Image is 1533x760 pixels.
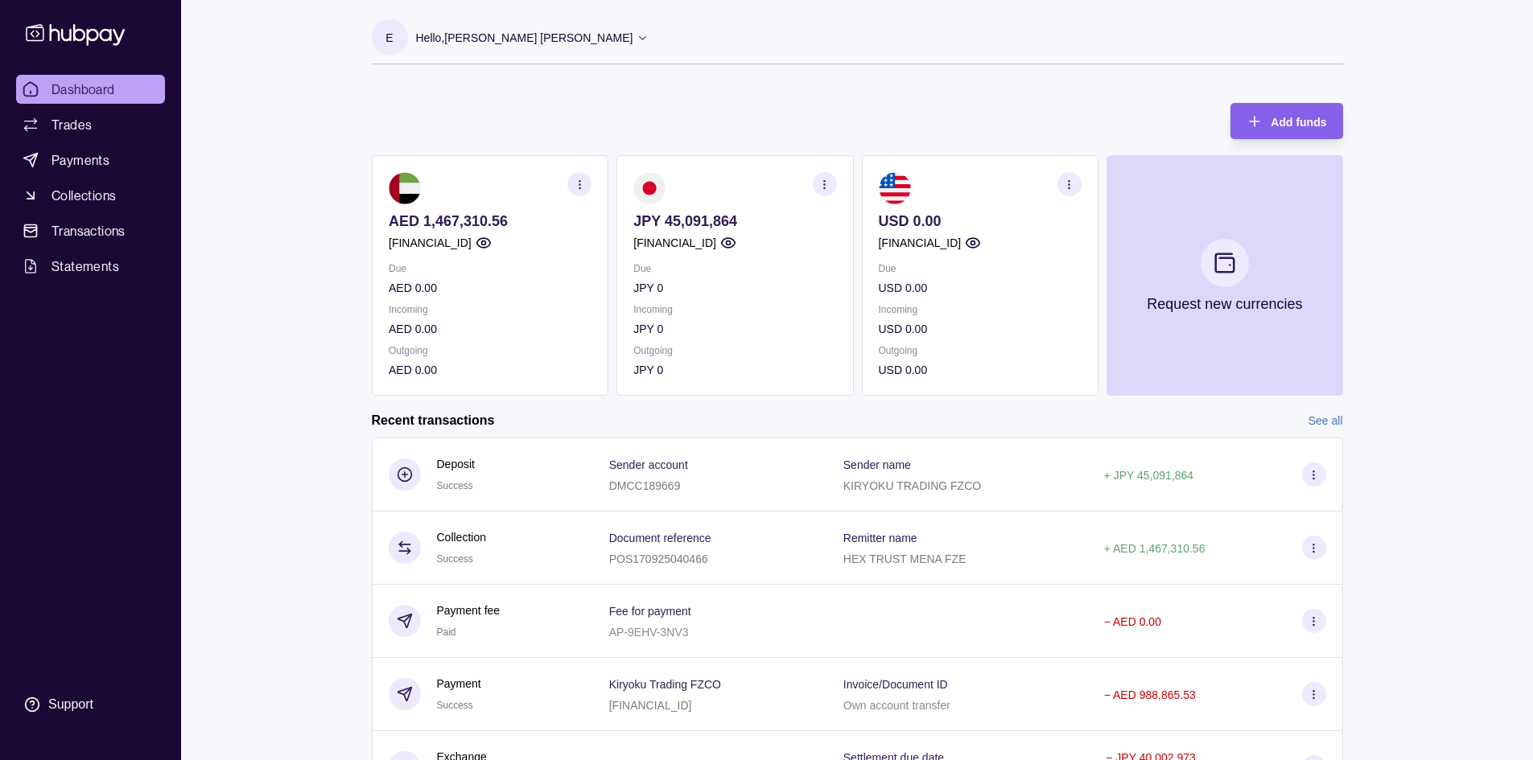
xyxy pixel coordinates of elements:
a: Payments [16,146,165,175]
p: [FINANCIAL_ID] [609,699,692,712]
p: POS170925040466 [609,553,708,565]
p: Fee for payment [609,605,691,618]
p: Invoice/Document ID [843,678,948,691]
p: AED 1,467,310.56 [389,212,591,230]
p: Kiryoku Trading FZCO [609,678,721,691]
p: AED 0.00 [389,320,591,338]
span: Success [437,480,473,491]
p: JPY 0 [633,361,836,379]
p: Outgoing [389,342,591,359]
p: AED 0.00 [389,361,591,379]
p: JPY 0 [633,320,836,338]
p: [FINANCIAL_ID] [878,234,961,252]
p: Sender name [843,458,911,471]
p: Request new currencies [1147,295,1302,313]
p: JPY 0 [633,279,836,297]
a: Dashboard [16,75,165,104]
a: Trades [16,110,165,139]
span: Collections [52,186,116,205]
p: E [385,29,393,47]
span: Transactions [52,221,126,240]
p: + JPY 45,091,864 [1104,469,1193,482]
span: Success [437,700,473,711]
p: Outgoing [878,342,1081,359]
a: Support [16,688,165,721]
a: Statements [16,252,165,281]
p: Own account transfer [843,699,950,712]
button: Request new currencies [1106,155,1342,396]
span: Paid [437,626,456,638]
p: Outgoing [633,342,836,359]
p: HEX TRUST MENA FZE [843,553,966,565]
p: AED 0.00 [389,279,591,297]
img: us [878,172,910,204]
p: Due [389,260,591,277]
p: Incoming [878,301,1081,318]
p: KIRYOKU TRADING FZCO [843,479,981,492]
p: + AED 1,467,310.56 [1104,542,1205,555]
p: AP-9EHV-3NV3 [609,626,689,639]
h2: Recent transactions [372,412,495,429]
a: See all [1308,412,1343,429]
img: ae [389,172,421,204]
span: Add funds [1271,116,1326,129]
p: USD 0.00 [878,361,1081,379]
img: jp [633,172,666,204]
a: Transactions [16,216,165,245]
p: Due [633,260,836,277]
p: USD 0.00 [878,279,1081,297]
a: Collections [16,181,165,210]
p: [FINANCIAL_ID] [389,234,472,252]
span: Dashboard [52,80,115,99]
p: Payment fee [437,602,501,619]
p: − AED 988,865.53 [1104,688,1196,701]
p: Incoming [389,301,591,318]
p: Payment [437,675,481,692]
p: JPY 45,091,864 [633,212,836,230]
p: USD 0.00 [878,320,1081,338]
span: Trades [52,115,92,134]
p: [FINANCIAL_ID] [633,234,716,252]
p: Collection [437,528,486,546]
p: USD 0.00 [878,212,1081,230]
div: Support [48,696,93,713]
p: − AED 0.00 [1104,615,1161,628]
p: Incoming [633,301,836,318]
span: Success [437,553,473,565]
p: DMCC189669 [609,479,681,492]
p: Remitter name [843,532,917,544]
span: Payments [52,150,109,170]
p: Hello, [PERSON_NAME] [PERSON_NAME] [416,29,633,47]
span: Statements [52,257,119,276]
button: Add funds [1230,103,1342,139]
p: Sender account [609,458,688,471]
p: Deposit [437,455,475,473]
p: Document reference [609,532,711,544]
p: Due [878,260,1081,277]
